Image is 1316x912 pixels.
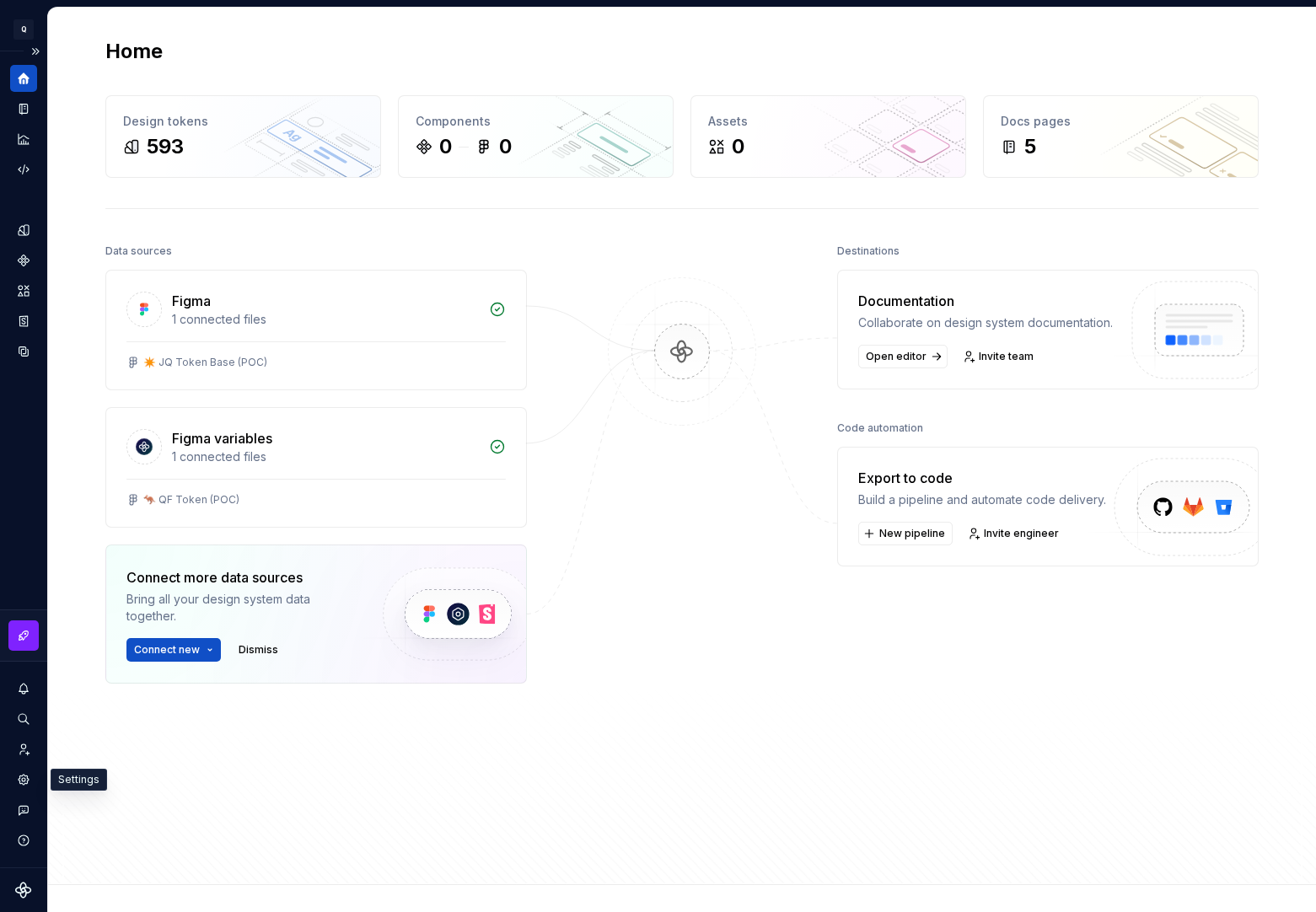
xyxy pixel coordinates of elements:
span: Open editor [866,350,927,363]
div: Figma [172,291,211,311]
div: 5 [1024,133,1036,160]
div: 1 connected files [172,448,479,465]
a: Code automation [10,156,37,183]
div: Code automation [837,416,923,440]
button: New pipeline [858,522,953,545]
button: Connect new [126,638,221,662]
a: Docs pages5 [983,95,1259,178]
div: Settings [51,769,107,791]
button: Notifications [10,675,37,702]
div: Documentation [858,291,1113,311]
a: Design tokens [10,217,37,244]
button: Search ⌘K [10,705,37,732]
a: Storybook stories [10,308,37,335]
div: 1 connected files [172,311,479,328]
div: Docs pages [1001,113,1241,130]
div: Design tokens [123,113,363,130]
svg: Supernova Logo [15,882,32,899]
div: 0 [499,133,512,160]
h2: Home [105,38,163,65]
a: Assets [10,277,37,304]
span: New pipeline [879,527,945,540]
div: Build a pipeline and automate code delivery. [858,491,1106,508]
div: Figma variables [172,428,272,448]
a: Home [10,65,37,92]
div: Bring all your design system data together. [126,591,354,625]
div: 593 [147,133,184,160]
a: Assets0 [690,95,966,178]
a: Components [10,247,37,274]
a: Invite team [958,345,1041,368]
div: ✴️ JQ Token Base (POC) [143,356,267,369]
span: Connect new [134,643,200,657]
div: Connect more data sources [126,567,354,587]
div: 0 [439,133,452,160]
a: Data sources [10,338,37,365]
div: 🦘 QF Token (POC) [143,493,239,507]
div: Destinations [837,239,900,263]
button: Dismiss [231,638,286,662]
div: Assets [708,113,948,130]
span: Invite engineer [984,527,1059,540]
div: Collaborate on design system documentation. [858,314,1113,331]
button: Expand sidebar [24,40,47,63]
div: Components [416,113,656,130]
a: Invite engineer [963,522,1066,545]
div: Q [13,19,34,40]
span: Dismiss [239,643,278,657]
a: Open editor [858,345,948,368]
a: Figma variables1 connected files🦘 QF Token (POC) [105,407,527,528]
div: 0 [732,133,744,160]
button: Q [3,11,44,47]
a: Analytics [10,126,37,153]
a: Figma1 connected files✴️ JQ Token Base (POC) [105,270,527,390]
a: Documentation [10,95,37,122]
a: Settings [10,766,37,793]
div: Data sources [105,239,172,263]
a: Invite team [10,736,37,763]
div: Export to code [858,468,1106,488]
span: Invite team [979,350,1034,363]
a: Design tokens593 [105,95,381,178]
button: Contact support [10,797,37,823]
a: Components00 [398,95,674,178]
